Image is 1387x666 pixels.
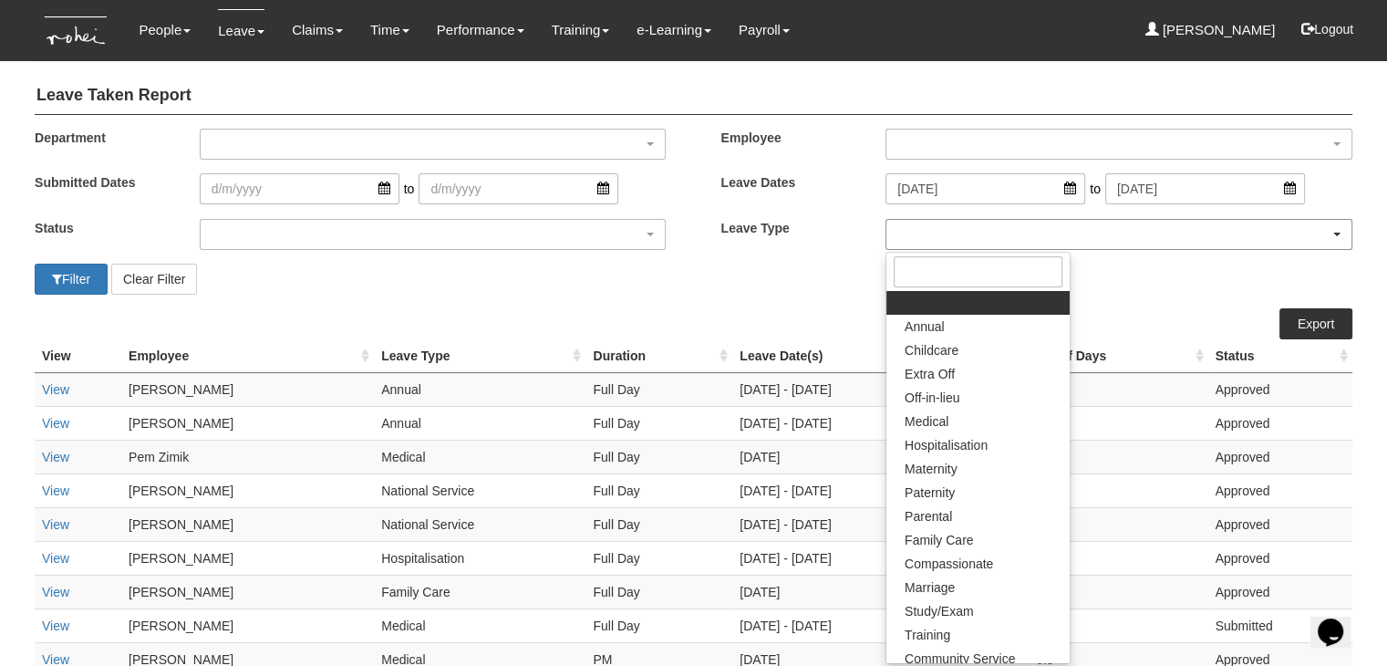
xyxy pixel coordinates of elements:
[552,9,610,51] a: Training
[905,389,959,407] span: Off-in-lieu
[1208,541,1352,575] td: Approved
[732,507,1029,541] td: [DATE] - [DATE]
[42,619,69,633] a: View
[637,9,711,51] a: e-Learning
[905,412,948,431] span: Medical
[585,406,732,440] td: Full Day
[1145,9,1276,51] a: [PERSON_NAME]
[1310,593,1369,648] iframe: chat widget
[905,460,957,478] span: Maternity
[1029,575,1207,609] td: 1
[42,517,69,532] a: View
[200,173,399,204] input: d/m/yyyy
[732,440,1029,473] td: [DATE]
[905,317,945,336] span: Annual
[292,9,343,51] a: Claims
[585,575,732,609] td: Full Day
[42,551,69,566] a: View
[585,440,732,473] td: Full Day
[374,575,585,609] td: Family Care
[121,507,374,541] td: [PERSON_NAME]
[1208,372,1352,406] td: Approved
[1289,7,1366,51] button: Logout
[1208,473,1352,507] td: Approved
[1029,406,1207,440] td: 4
[42,416,69,431] a: View
[399,173,419,204] span: to
[21,219,186,237] label: Status
[1029,473,1207,507] td: 15
[732,339,1029,373] th: Leave Date(s) : activate to sort column ascending
[370,9,409,51] a: Time
[374,609,585,642] td: Medical
[121,372,374,406] td: [PERSON_NAME]
[905,341,958,359] span: Childcare
[585,507,732,541] td: Full Day
[905,507,952,526] span: Parental
[905,365,955,383] span: Extra Off
[885,173,1085,204] input: d/m/yyyy
[585,339,732,373] th: Duration : activate to sort column ascending
[708,129,873,147] label: Employee
[732,541,1029,575] td: [DATE] - [DATE]
[121,575,374,609] td: [PERSON_NAME]
[1105,173,1305,204] input: d/m/yyyy
[374,541,585,575] td: Hospitalisation
[374,507,585,541] td: National Service
[419,173,618,204] input: d/m/yyyy
[111,264,197,295] button: Clear Filter
[42,450,69,464] a: View
[732,372,1029,406] td: [DATE] - [DATE]
[894,256,1062,287] input: Search
[374,473,585,507] td: National Service
[585,372,732,406] td: Full Day
[732,473,1029,507] td: [DATE] - [DATE]
[121,339,374,373] th: Employee : activate to sort column ascending
[35,78,1352,115] h4: Leave Taken Report
[1208,609,1352,642] td: Submitted
[905,531,973,549] span: Family Care
[905,602,973,620] span: Study/Exam
[1029,609,1207,642] td: 2
[21,129,186,147] label: Department
[905,555,993,573] span: Compassionate
[708,219,873,237] label: Leave Type
[437,9,524,51] a: Performance
[374,339,585,373] th: Leave Type : activate to sort column ascending
[1029,372,1207,406] td: 3
[218,9,264,52] a: Leave
[1208,507,1352,541] td: Approved
[732,609,1029,642] td: [DATE] - [DATE]
[21,173,186,192] label: Submitted Dates
[121,541,374,575] td: [PERSON_NAME]
[374,406,585,440] td: Annual
[374,372,585,406] td: Annual
[1029,507,1207,541] td: 10
[585,541,732,575] td: Full Day
[585,473,732,507] td: Full Day
[905,436,988,454] span: Hospitalisation
[1029,339,1207,373] th: No. of Days : activate to sort column ascending
[732,575,1029,609] td: [DATE]
[739,9,790,51] a: Payroll
[708,173,873,192] label: Leave Dates
[1208,575,1352,609] td: Approved
[1085,173,1105,204] span: to
[140,9,191,51] a: People
[121,406,374,440] td: [PERSON_NAME]
[35,264,108,295] button: Filter
[1029,541,1207,575] td: 20
[585,609,732,642] td: Full Day
[905,578,955,597] span: Marriage
[42,382,69,397] a: View
[1208,440,1352,473] td: Approved
[121,473,374,507] td: [PERSON_NAME]
[1029,440,1207,473] td: 1
[42,585,69,599] a: View
[121,440,374,473] td: Pem Zimik
[1208,406,1352,440] td: Approved
[905,626,950,644] span: Training
[732,406,1029,440] td: [DATE] - [DATE]
[35,339,121,373] th: View
[905,484,955,502] span: Paternity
